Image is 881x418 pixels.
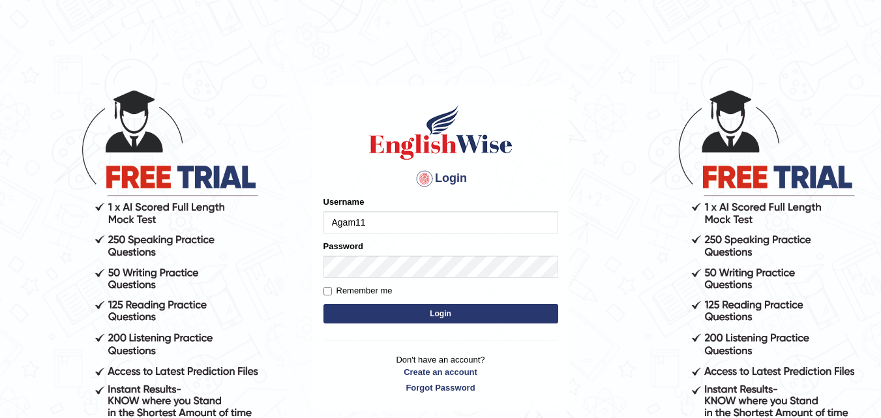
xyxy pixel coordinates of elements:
[323,240,363,252] label: Password
[323,381,558,394] a: Forgot Password
[323,366,558,378] a: Create an account
[323,353,558,394] p: Don't have an account?
[323,196,365,208] label: Username
[366,103,515,162] img: Logo of English Wise sign in for intelligent practice with AI
[323,284,393,297] label: Remember me
[323,304,558,323] button: Login
[323,168,558,189] h4: Login
[323,287,332,295] input: Remember me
